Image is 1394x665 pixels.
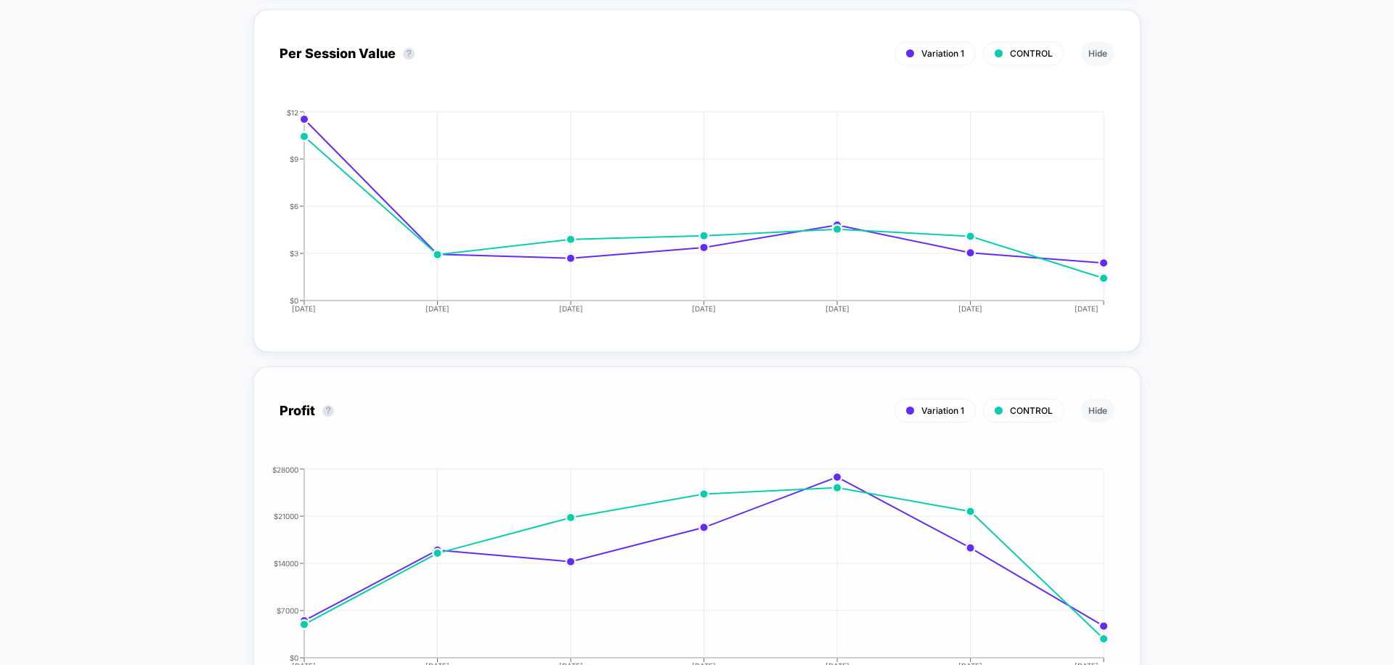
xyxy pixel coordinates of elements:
[274,558,298,567] tspan: $14000
[826,304,849,313] tspan: [DATE]
[425,304,449,313] tspan: [DATE]
[559,304,583,313] tspan: [DATE]
[272,465,298,473] tspan: $28000
[290,295,298,304] tspan: $0
[1010,405,1053,416] span: CONTROL
[921,48,964,59] span: Variation 1
[1081,399,1114,423] button: Hide
[287,107,298,116] tspan: $12
[290,154,298,163] tspan: $9
[290,653,298,661] tspan: $0
[921,405,964,416] span: Variation 1
[290,248,298,257] tspan: $3
[265,108,1100,326] div: PER_SESSION_VALUE
[277,605,298,614] tspan: $7000
[403,48,415,60] button: ?
[1081,41,1114,65] button: Hide
[322,405,334,417] button: ?
[290,201,298,210] tspan: $6
[274,511,298,520] tspan: $21000
[1075,304,1099,313] tspan: [DATE]
[1010,48,1053,59] span: CONTROL
[692,304,716,313] tspan: [DATE]
[959,304,983,313] tspan: [DATE]
[293,304,317,313] tspan: [DATE]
